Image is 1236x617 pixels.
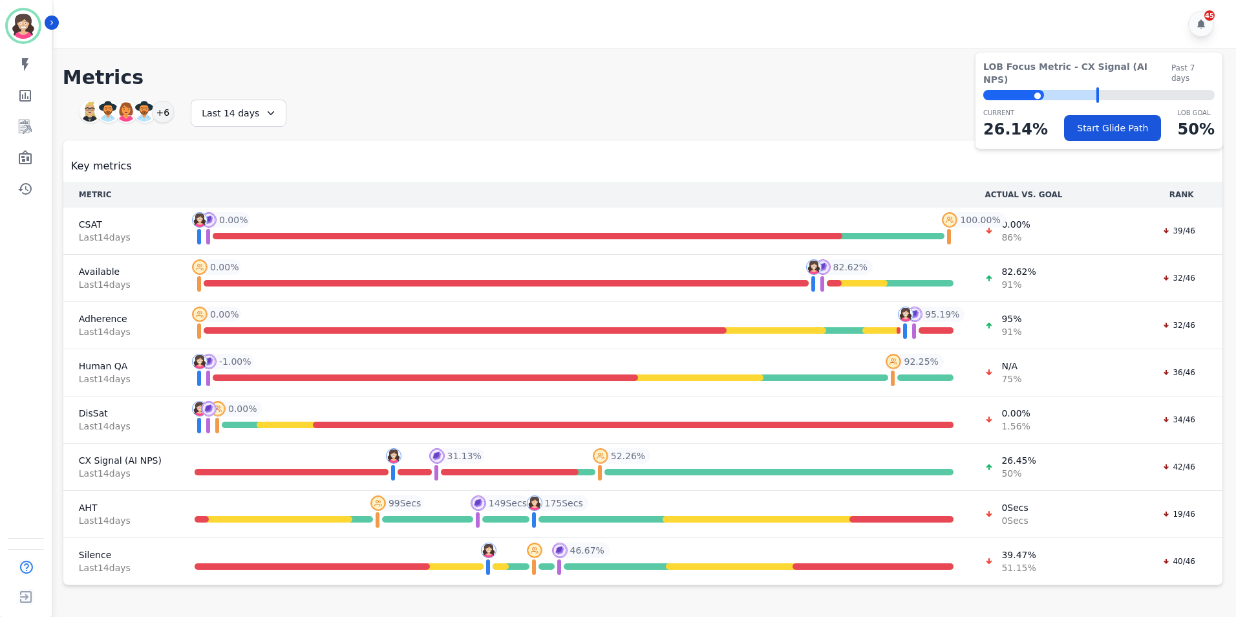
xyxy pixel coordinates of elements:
[593,448,608,464] img: profile-pic
[983,118,1048,141] p: 26.14 %
[1001,407,1030,420] span: 0.00 %
[79,265,164,278] span: Available
[1178,118,1215,141] p: 50 %
[1156,555,1202,568] div: 40/46
[833,261,868,274] span: 82.62 %
[228,402,257,415] span: 0.00 %
[1156,508,1202,521] div: 19/46
[1178,108,1215,118] p: LOB Goal
[210,261,239,274] span: 0.00 %
[489,497,527,510] span: 149 Secs
[192,259,208,275] img: profile-pic
[79,420,164,433] span: Last 14 day s
[471,495,486,511] img: profile-pic
[79,454,164,467] span: CX Signal (AI NPS)
[1156,413,1202,426] div: 34/46
[8,10,39,41] img: Bordered avatar
[219,213,248,226] span: 0.00 %
[1171,63,1215,83] span: Past 7 days
[983,90,1044,100] div: ⬤
[79,373,164,385] span: Last 14 day s
[1001,548,1036,561] span: 39.47 %
[79,514,164,527] span: Last 14 day s
[1001,420,1030,433] span: 1.56 %
[192,401,208,417] img: profile-pic
[201,354,217,369] img: profile-pic
[79,548,164,561] span: Silence
[1156,460,1202,473] div: 42/46
[611,449,645,462] span: 52.26 %
[370,495,386,511] img: profile-pic
[1001,231,1030,244] span: 86 %
[942,212,957,228] img: profile-pic
[1001,325,1021,338] span: 91 %
[1156,272,1202,285] div: 32/46
[904,355,938,368] span: 92.25 %
[79,231,164,244] span: Last 14 day s
[545,497,583,510] span: 175 Secs
[63,66,1223,89] h1: Metrics
[79,278,164,291] span: Last 14 day s
[79,407,164,420] span: DisSat
[1001,561,1036,574] span: 51.15 %
[1001,278,1036,291] span: 91 %
[1001,265,1036,278] span: 82.62 %
[552,543,568,558] img: profile-pic
[1204,10,1215,21] div: 45
[389,497,421,510] span: 99 Secs
[219,355,251,368] span: -1.00 %
[71,158,132,174] span: Key metrics
[79,218,164,231] span: CSAT
[210,308,239,321] span: 0.00 %
[570,544,604,557] span: 46.67 %
[1001,218,1030,231] span: 0.00 %
[79,325,164,338] span: Last 14 day s
[79,467,164,480] span: Last 14 day s
[191,100,286,127] div: Last 14 days
[152,101,174,123] div: +6
[1001,467,1036,480] span: 50 %
[1156,319,1202,332] div: 32/46
[1001,360,1021,373] span: N/A
[79,312,164,325] span: Adherence
[960,213,1000,226] span: 100.00 %
[1001,373,1021,385] span: 75 %
[192,307,208,322] img: profile-pic
[1001,454,1036,467] span: 26.45 %
[386,448,401,464] img: profile-pic
[201,401,217,417] img: profile-pic
[969,182,1140,208] th: ACTUAL VS. GOAL
[192,212,208,228] img: profile-pic
[79,501,164,514] span: AHT
[63,182,179,208] th: METRIC
[925,308,959,321] span: 95.19 %
[527,543,542,558] img: profile-pic
[983,108,1048,118] p: CURRENT
[815,259,831,275] img: profile-pic
[1156,366,1202,379] div: 36/46
[907,307,922,322] img: profile-pic
[210,401,226,417] img: profile-pic
[192,354,208,369] img: profile-pic
[1064,115,1161,141] button: Start Glide Path
[201,212,217,228] img: profile-pic
[1001,501,1028,514] span: 0 Secs
[1001,312,1021,325] span: 95 %
[447,449,482,462] span: 31.13 %
[806,259,822,275] img: profile-pic
[1140,182,1222,208] th: RANK
[886,354,901,369] img: profile-pic
[79,360,164,373] span: Human QA
[79,561,164,574] span: Last 14 day s
[1001,514,1028,527] span: 0 Secs
[898,307,913,322] img: profile-pic
[527,495,542,511] img: profile-pic
[429,448,445,464] img: profile-pic
[1156,224,1202,237] div: 39/46
[481,543,496,558] img: profile-pic
[983,60,1171,86] span: LOB Focus Metric - CX Signal (AI NPS)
